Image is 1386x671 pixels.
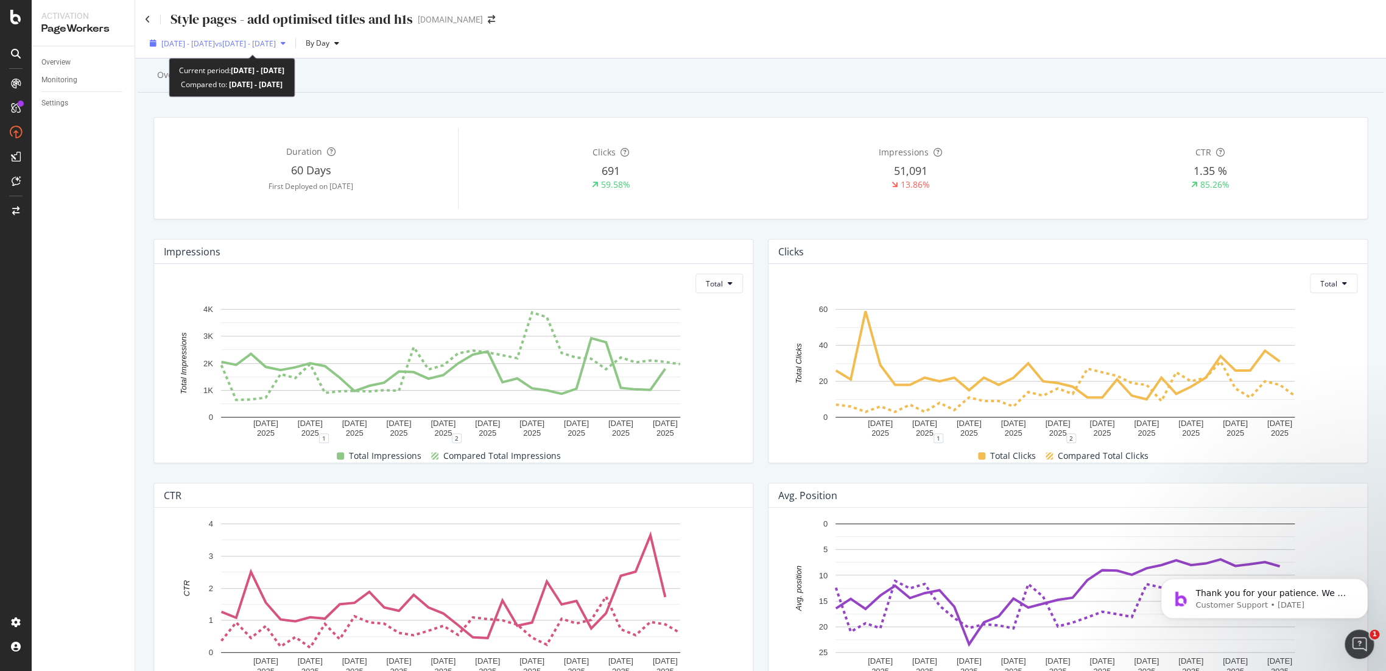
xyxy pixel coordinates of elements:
b: [DATE] - [DATE] [227,79,283,90]
b: [DATE] - [DATE] [231,65,284,76]
text: [DATE] [957,656,982,666]
text: 2025 [301,428,319,438]
span: Total [1320,279,1337,289]
text: 2025 [916,428,934,438]
text: 20 [819,377,828,386]
text: 2025 [656,428,674,438]
div: 13.86% [901,179,930,191]
text: [DATE] [475,656,500,666]
div: PageWorkers [41,22,125,36]
text: [DATE] [1134,419,1159,428]
span: Compared Total Impressions [443,449,561,463]
text: [DATE] [1045,656,1070,666]
text: [DATE] [1001,419,1026,428]
text: 4 [209,519,213,528]
text: [DATE] [912,419,937,428]
text: 4K [203,305,213,314]
div: Compared to: [181,77,283,91]
text: 3K [203,332,213,341]
div: Clicks [778,246,804,258]
text: 2025 [871,428,889,438]
text: Avg. position [794,566,803,611]
text: [DATE] [653,419,678,428]
div: CTR [164,489,181,502]
text: [DATE] [1178,656,1203,666]
div: 2 [452,433,462,443]
text: [DATE] [1267,419,1292,428]
div: Style pages - add optimised titles and h1s [171,10,413,29]
text: [DATE] [298,656,323,666]
iframe: Intercom notifications message [1142,553,1386,638]
text: [DATE] [957,419,982,428]
text: Total Impressions [179,332,188,394]
a: Click to go back [145,15,150,24]
text: [DATE] [519,419,544,428]
text: [DATE] [608,419,633,428]
text: 2 [209,584,213,593]
div: arrow-right-arrow-left [488,15,495,24]
text: 2025 [1093,428,1111,438]
text: 2025 [1049,428,1066,438]
button: Total [695,274,743,293]
span: 1 [1370,630,1379,639]
text: [DATE] [868,656,893,666]
text: 1 [209,616,213,625]
span: 1.35 % [1194,163,1227,178]
svg: A chart. [164,303,738,438]
text: 3 [209,552,213,561]
text: 10 [819,571,828,580]
text: 2025 [1182,428,1200,438]
text: 20 [819,622,828,631]
text: [DATE] [564,419,589,428]
div: Monitoring [41,74,77,87]
text: Total Clicks [794,343,803,383]
div: 2 [1066,433,1076,443]
text: [DATE] [342,656,367,666]
text: [DATE] [431,419,456,428]
text: [DATE] [1178,419,1203,428]
text: [DATE] [1001,656,1026,666]
text: [DATE] [1045,419,1070,428]
span: Impressions [879,146,929,158]
text: 2025 [1138,428,1155,438]
a: Monitoring [41,74,126,87]
a: Settings [41,97,126,110]
text: [DATE] [298,419,323,428]
span: CTR [1195,146,1211,158]
svg: A chart. [778,303,1353,438]
text: [DATE] [1223,419,1248,428]
text: 2025 [479,428,496,438]
span: 51,091 [894,163,927,178]
div: 59.58% [601,179,630,191]
div: 1 [319,433,329,443]
span: Total Impressions [349,449,421,463]
div: Overview [157,69,195,81]
text: 0 [823,413,828,422]
span: Clicks [593,146,616,158]
text: 0 [209,413,213,422]
div: [DOMAIN_NAME] [418,13,483,26]
div: 85.26% [1200,179,1229,191]
span: 691 [602,163,620,178]
div: Settings [41,97,68,110]
text: [DATE] [1089,656,1114,666]
text: 2025 [1271,428,1289,438]
text: 0 [209,648,213,657]
text: 25 [819,648,828,657]
text: [DATE] [1089,419,1114,428]
text: [DATE] [868,419,893,428]
text: 5 [823,545,828,555]
span: vs [DATE] - [DATE] [215,38,276,49]
text: 40 [819,341,828,350]
text: [DATE] [912,656,937,666]
text: [DATE] [653,656,678,666]
span: Compared Total Clicks [1058,449,1149,463]
text: 2025 [960,428,978,438]
text: 15 [819,597,828,606]
text: 60 [819,305,828,314]
text: 2025 [346,428,364,438]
